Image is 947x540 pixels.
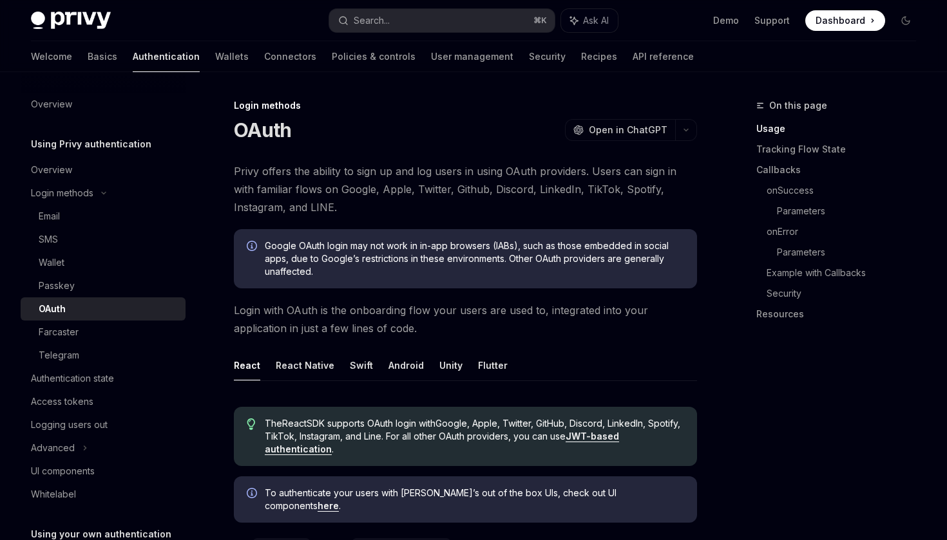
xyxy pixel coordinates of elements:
[31,463,95,479] div: UI components
[21,228,186,251] a: SMS
[215,41,249,72] a: Wallets
[439,350,463,380] button: Unity
[767,180,926,201] a: onSuccess
[39,209,60,224] div: Email
[318,500,339,512] a: here
[39,301,66,317] div: OAuth
[350,350,373,380] button: Swift
[756,118,926,139] a: Usage
[31,417,108,433] div: Logging users out
[478,350,508,380] button: Flutter
[247,241,260,254] svg: Info
[234,118,291,142] h1: OAuth
[756,139,926,160] a: Tracking Flow State
[756,304,926,324] a: Resources
[767,263,926,283] a: Example with Callbacks
[31,41,72,72] a: Welcome
[805,10,885,31] a: Dashboard
[777,201,926,221] a: Parameters
[816,14,865,27] span: Dashboard
[767,221,926,242] a: onError
[39,324,79,340] div: Farcaster
[31,185,93,201] div: Login methods
[332,41,416,72] a: Policies & controls
[756,160,926,180] a: Callbacks
[767,283,926,304] a: Security
[276,350,334,380] button: React Native
[713,14,739,27] a: Demo
[31,97,72,112] div: Overview
[265,417,684,456] span: The React SDK supports OAuth login with Google, Apple, Twitter, GitHub, Discord, LinkedIn, Spotif...
[39,278,75,293] div: Passkey
[754,14,790,27] a: Support
[247,418,256,430] svg: Tip
[21,413,186,436] a: Logging users out
[265,487,684,512] span: To authenticate your users with [PERSON_NAME]’s out of the box UIs, check out UI components .
[21,297,186,321] a: OAuth
[329,9,554,32] button: Search...⌘K
[21,93,186,116] a: Overview
[21,205,186,228] a: Email
[21,483,186,506] a: Whitelabel
[39,255,64,270] div: Wallet
[633,41,694,72] a: API reference
[133,41,200,72] a: Authentication
[431,41,513,72] a: User management
[31,440,75,456] div: Advanced
[581,41,617,72] a: Recipes
[39,348,79,363] div: Telegram
[561,9,618,32] button: Ask AI
[777,242,926,263] a: Parameters
[769,98,827,113] span: On this page
[88,41,117,72] a: Basics
[31,162,72,178] div: Overview
[533,15,547,26] span: ⌘ K
[265,239,684,278] span: Google OAuth login may not work in in-app browsers (IABs), such as those embedded in social apps,...
[21,390,186,413] a: Access tokens
[388,350,424,380] button: Android
[31,136,151,152] h5: Using Privy authentication
[234,301,697,337] span: Login with OAuth is the onboarding flow your users are used to, integrated into your application ...
[354,13,390,28] div: Search...
[31,12,111,30] img: dark logo
[583,14,609,27] span: Ask AI
[21,321,186,344] a: Farcaster
[895,10,916,31] button: Toggle dark mode
[234,99,697,112] div: Login methods
[39,232,58,247] div: SMS
[589,124,667,136] span: Open in ChatGPT
[21,158,186,182] a: Overview
[21,274,186,297] a: Passkey
[21,367,186,390] a: Authentication state
[31,371,114,386] div: Authentication state
[31,487,76,502] div: Whitelabel
[21,251,186,274] a: Wallet
[565,119,675,141] button: Open in ChatGPT
[247,488,260,501] svg: Info
[264,41,316,72] a: Connectors
[234,162,697,216] span: Privy offers the ability to sign up and log users in using OAuth providers. Users can sign in wit...
[529,41,566,72] a: Security
[31,394,93,409] div: Access tokens
[21,344,186,367] a: Telegram
[21,460,186,483] a: UI components
[234,350,260,380] button: React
